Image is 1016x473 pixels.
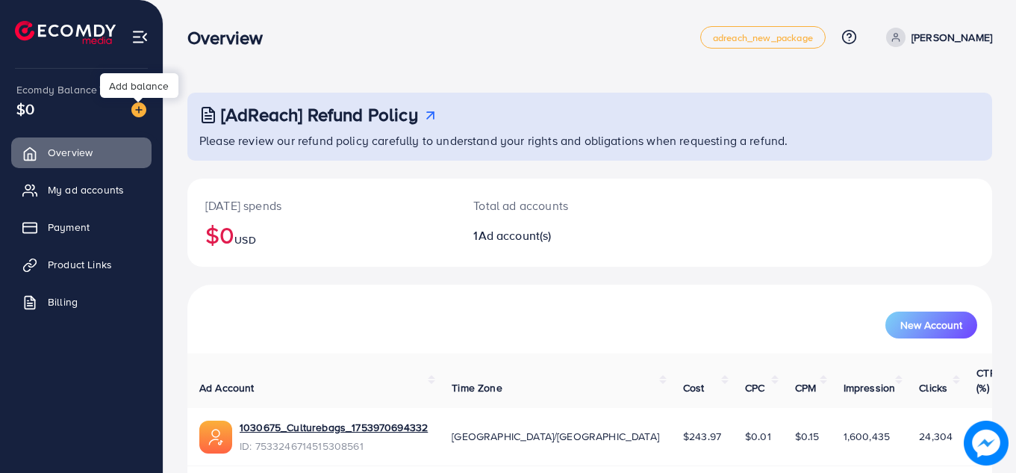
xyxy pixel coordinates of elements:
img: ic-ads-acc.e4c84228.svg [199,421,232,454]
span: CTR (%) [976,365,996,395]
a: Overview [11,137,152,167]
span: 1,600,435 [844,429,890,444]
span: Product Links [48,257,112,272]
p: Please review our refund policy carefully to understand your rights and obligations when requesti... [199,132,983,149]
span: $0 [16,98,34,120]
h2: 1 [473,229,639,243]
a: [PERSON_NAME] [880,28,992,47]
span: Impression [844,380,896,395]
a: adreach_new_package [700,26,826,49]
span: Payment [48,220,90,235]
img: logo [15,21,116,44]
span: My ad accounts [48,182,124,197]
h2: $0 [205,220,437,249]
span: Clicks [919,380,947,395]
span: Ad Account [199,380,255,395]
span: Ad account(s) [479,227,552,244]
div: Add balance [100,73,178,98]
span: Billing [48,294,78,309]
a: Product Links [11,250,152,279]
p: [DATE] spends [205,197,437,214]
span: [GEOGRAPHIC_DATA]/[GEOGRAPHIC_DATA] [452,429,659,444]
span: CPC [745,380,764,395]
span: USD [234,232,255,247]
p: Total ad accounts [473,197,639,214]
a: Billing [11,287,152,317]
span: $0.15 [795,429,820,444]
span: Ecomdy Balance [16,82,97,97]
a: Payment [11,212,152,242]
img: image [964,421,1009,466]
h3: Overview [187,27,275,49]
p: [PERSON_NAME] [911,28,992,46]
span: Overview [48,145,93,160]
span: ID: 7533246714515308561 [240,439,428,454]
img: image [131,102,146,117]
span: $243.97 [683,429,721,444]
span: New Account [900,320,962,330]
span: Cost [683,380,705,395]
h3: [AdReach] Refund Policy [221,104,418,126]
a: 1030675_Culturebags_1753970694332 [240,420,428,435]
button: New Account [885,312,977,338]
img: menu [131,28,149,46]
span: $0.01 [745,429,771,444]
span: Time Zone [452,380,502,395]
span: adreach_new_package [713,33,813,43]
span: CPM [795,380,816,395]
span: 24,304 [919,429,953,444]
a: My ad accounts [11,175,152,205]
